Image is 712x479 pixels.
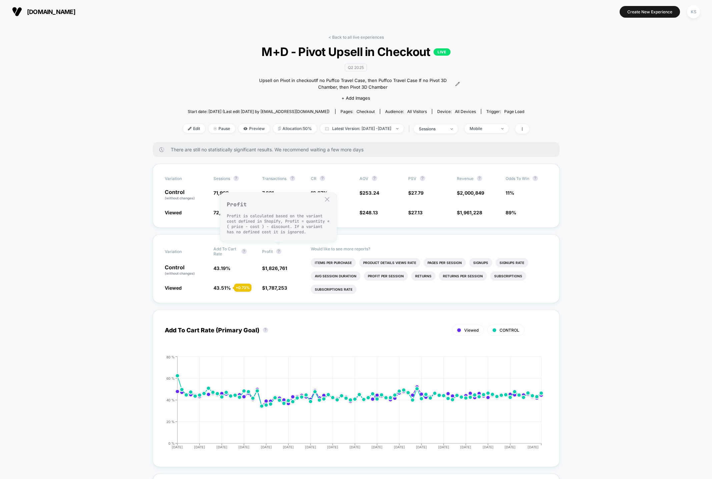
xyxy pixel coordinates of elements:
[359,258,420,267] li: Product Details Views Rate
[434,48,450,56] p: LIVE
[432,109,481,114] span: Device:
[311,271,361,281] li: Avg Session Duration
[263,327,268,333] button: ?
[252,77,454,90] span: Upsell on Pivot in checkoutIf no Puffco Travel Case, then Puffco Travel Case If no Pivot 3D Chamb...
[364,271,408,281] li: Profit Per Session
[165,210,182,215] span: Viewed
[165,265,207,276] p: Control
[194,445,205,449] tspan: [DATE]
[165,196,195,200] span: (without changes)
[505,445,516,449] tspan: [DATE]
[328,35,384,40] a: < Back to all live experiences
[496,258,528,267] li: Signups Rate
[290,176,295,181] button: ?
[278,127,281,130] img: rebalance
[506,190,514,196] span: 11%
[363,210,378,215] span: 248.13
[165,176,201,181] span: Variation
[407,124,414,134] span: |
[213,127,217,130] img: end
[305,445,316,449] tspan: [DATE]
[349,445,361,449] tspan: [DATE]
[490,271,526,281] li: Subscriptions
[166,355,175,359] tspan: 80 %
[341,95,370,101] span: + Add Images
[528,445,539,449] tspan: [DATE]
[262,176,286,181] span: Transactions
[241,249,247,254] button: ?
[262,285,287,291] span: $
[363,190,379,196] span: 253.24
[320,124,404,133] span: Latest Version: [DATE] - [DATE]
[457,176,474,181] span: Revenue
[455,109,476,114] span: all devices
[262,249,273,254] span: Profit
[273,124,317,133] span: Allocation: 50%
[687,5,700,18] div: KS
[238,124,270,133] span: Preview
[685,5,702,19] button: KS
[360,190,379,196] span: $
[464,328,479,333] span: Viewed
[158,355,541,455] div: ADD_TO_CART_RATE
[470,126,496,131] div: Mobile
[620,6,680,18] button: Create New Experience
[419,126,446,131] div: sessions
[265,285,287,291] span: 1,787,253
[457,190,484,196] span: $
[10,6,77,17] button: [DOMAIN_NAME]
[501,128,504,129] img: end
[27,8,75,15] span: [DOMAIN_NAME]
[311,258,356,267] li: Items Per Purchase
[411,190,424,196] span: 27.79
[457,210,482,215] span: $
[486,109,524,114] div: Trigger:
[171,147,546,152] span: There are still no statistically significant results. We recommend waiting a few more days
[320,176,325,181] button: ?
[165,246,201,256] span: Variation
[213,246,238,256] span: Add To Cart Rate
[261,445,272,449] tspan: [DATE]
[234,284,251,292] div: + 0.73 %
[477,176,482,181] button: ?
[360,176,369,181] span: AOV
[469,258,492,267] li: Signups
[188,109,329,114] span: Start date: [DATE] (Last edit [DATE] by [EMAIL_ADDRESS][DOMAIN_NAME])
[439,271,487,281] li: Returns Per Session
[483,445,494,449] tspan: [DATE]
[262,265,287,271] span: $
[172,445,183,449] tspan: [DATE]
[357,109,375,114] span: checkout
[372,176,377,181] button: ?
[408,190,424,196] span: $
[325,127,329,130] img: calendar
[188,127,191,130] img: edit
[327,445,338,449] tspan: [DATE]
[411,210,423,215] span: 27.13
[420,176,425,181] button: ?
[345,64,367,71] span: Q2 2025
[200,45,512,59] span: M+D - Pivot Upsell in Checkout
[208,124,235,133] span: Pause
[451,128,453,130] img: end
[166,398,175,402] tspan: 40 %
[311,285,357,294] li: Subscriptions Rate
[213,285,231,291] span: 43.51 %
[360,210,378,215] span: $
[416,445,427,449] tspan: [DATE]
[460,210,482,215] span: 1,961,228
[216,445,227,449] tspan: [DATE]
[506,210,516,215] span: 89%
[166,420,175,424] tspan: 20 %
[311,246,548,251] p: Would like to see more reports?
[276,249,281,254] button: ?
[168,441,175,445] tspan: 0 %
[500,328,519,333] span: CONTROL
[311,176,316,181] span: CR
[183,124,205,133] span: Edit
[424,258,466,267] li: Pages Per Session
[411,271,436,281] li: Returns
[165,189,207,201] p: Control
[283,445,294,449] tspan: [DATE]
[166,376,175,380] tspan: 60 %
